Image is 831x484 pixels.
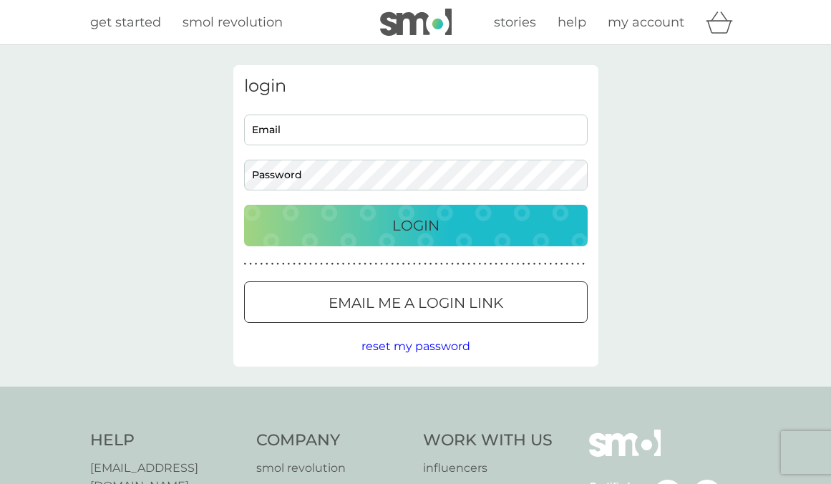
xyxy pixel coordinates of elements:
[423,430,553,452] h4: Work With Us
[380,9,452,36] img: smol
[256,430,409,452] h4: Company
[244,261,247,268] p: ●
[565,261,568,268] p: ●
[706,8,742,37] div: basket
[528,261,530,268] p: ●
[244,281,588,323] button: Email me a login link
[608,12,684,33] a: my account
[391,261,394,268] p: ●
[490,261,492,268] p: ●
[183,14,283,30] span: smol revolution
[293,261,296,268] p: ●
[424,261,427,268] p: ●
[271,261,274,268] p: ●
[522,261,525,268] p: ●
[517,261,520,268] p: ●
[276,261,279,268] p: ●
[494,14,536,30] span: stories
[329,291,503,314] p: Email me a login link
[288,261,291,268] p: ●
[506,261,509,268] p: ●
[361,337,470,356] button: reset my password
[336,261,339,268] p: ●
[342,261,345,268] p: ●
[90,14,161,30] span: get started
[359,261,361,268] p: ●
[397,261,399,268] p: ●
[462,261,465,268] p: ●
[364,261,366,268] p: ●
[369,261,372,268] p: ●
[255,261,258,268] p: ●
[90,430,243,452] h4: Help
[478,261,481,268] p: ●
[560,261,563,268] p: ●
[608,14,684,30] span: my account
[533,261,536,268] p: ●
[558,14,586,30] span: help
[558,12,586,33] a: help
[256,459,409,478] a: smol revolution
[511,261,514,268] p: ●
[309,261,312,268] p: ●
[266,261,268,268] p: ●
[260,261,263,268] p: ●
[183,12,283,33] a: smol revolution
[392,214,439,237] p: Login
[467,261,470,268] p: ●
[494,12,536,33] a: stories
[500,261,503,268] p: ●
[473,261,476,268] p: ●
[244,76,588,97] h3: login
[244,205,588,246] button: Login
[429,261,432,268] p: ●
[555,261,558,268] p: ●
[544,261,547,268] p: ●
[380,261,383,268] p: ●
[582,261,585,268] p: ●
[423,459,553,478] a: influencers
[457,261,460,268] p: ●
[589,430,661,478] img: smol
[446,261,449,268] p: ●
[375,261,378,268] p: ●
[361,339,470,353] span: reset my password
[303,261,306,268] p: ●
[386,261,389,268] p: ●
[353,261,356,268] p: ●
[495,261,497,268] p: ●
[347,261,350,268] p: ●
[550,261,553,268] p: ●
[249,261,252,268] p: ●
[407,261,410,268] p: ●
[331,261,334,268] p: ●
[320,261,323,268] p: ●
[577,261,580,268] p: ●
[413,261,416,268] p: ●
[419,261,422,268] p: ●
[484,261,487,268] p: ●
[326,261,329,268] p: ●
[440,261,443,268] p: ●
[90,12,161,33] a: get started
[451,261,454,268] p: ●
[402,261,405,268] p: ●
[538,261,541,268] p: ●
[282,261,285,268] p: ●
[434,261,437,268] p: ●
[298,261,301,268] p: ●
[571,261,574,268] p: ●
[315,261,318,268] p: ●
